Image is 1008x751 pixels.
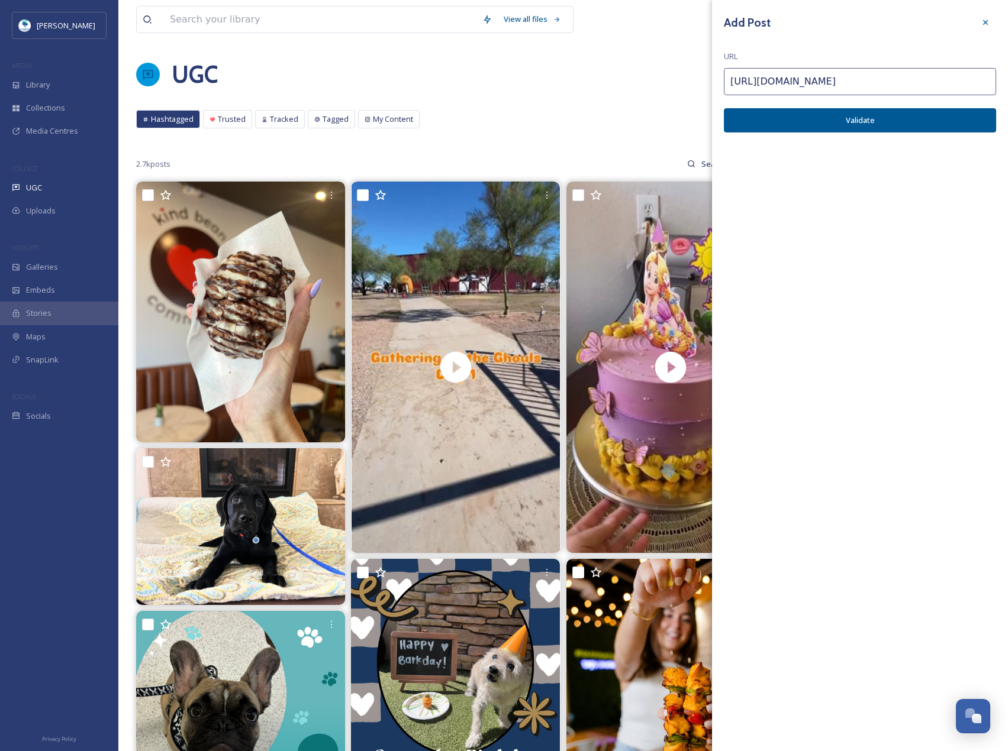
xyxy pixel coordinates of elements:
span: MEDIA [12,61,33,70]
button: Open Chat [956,699,990,733]
video: 🍓Pastel tema Rapunzel Bellisimo !! #chandler #mesaarizona #gilbertaz #pastelescaseros #rapunzelcake [566,182,775,553]
img: thumbnail [566,182,775,553]
span: URL [724,51,738,62]
input: Search your library [164,7,476,33]
span: Socials [26,410,51,422]
img: We might be biased but..nothing cuter than a lab puppy! 🐶 #lab #labsofinstagram #labsofig #labsta... [136,448,345,605]
span: [PERSON_NAME] [37,20,95,31]
span: Embeds [26,284,55,296]
span: 2.7k posts [136,158,170,170]
span: SOCIALS [12,392,36,401]
a: View all files [498,8,567,31]
h3: Add Post [724,14,771,31]
a: Privacy Policy [42,731,76,745]
span: Stories [26,307,51,319]
span: Maps [26,331,46,342]
span: Collections [26,102,65,114]
input: https://www.instagram.com/p/Cp-0BNCLzu8/ [724,68,996,95]
span: Galleries [26,261,58,273]
span: Library [26,79,50,90]
span: UGC [26,182,42,193]
img: Come grab a yummy scone tomorrow😍 SATURDAY MENU👇🏼 cinnamon spiral orange blosson scone strawberry... [136,182,345,442]
span: SnapLink [26,354,59,365]
span: Tracked [270,114,298,125]
span: COLLECT [12,164,37,173]
span: Trusted [218,114,246,125]
span: Uploads [26,205,56,216]
span: WIDGETS [12,243,39,252]
input: Search [695,152,734,176]
img: download.jpeg [19,20,31,31]
span: My Content [373,114,413,125]
button: Validate [724,108,996,132]
video: Gathering of the Ghouls Day 1🎃✨ gatheringoftheghouls #gatheringoftheghouls #terrortraders #chandl... [351,182,560,553]
span: Media Centres [26,125,78,137]
span: Tagged [323,114,349,125]
img: thumbnail [351,182,560,553]
a: UGC [172,57,218,92]
span: Privacy Policy [42,735,76,743]
span: Hashtagged [151,114,194,125]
